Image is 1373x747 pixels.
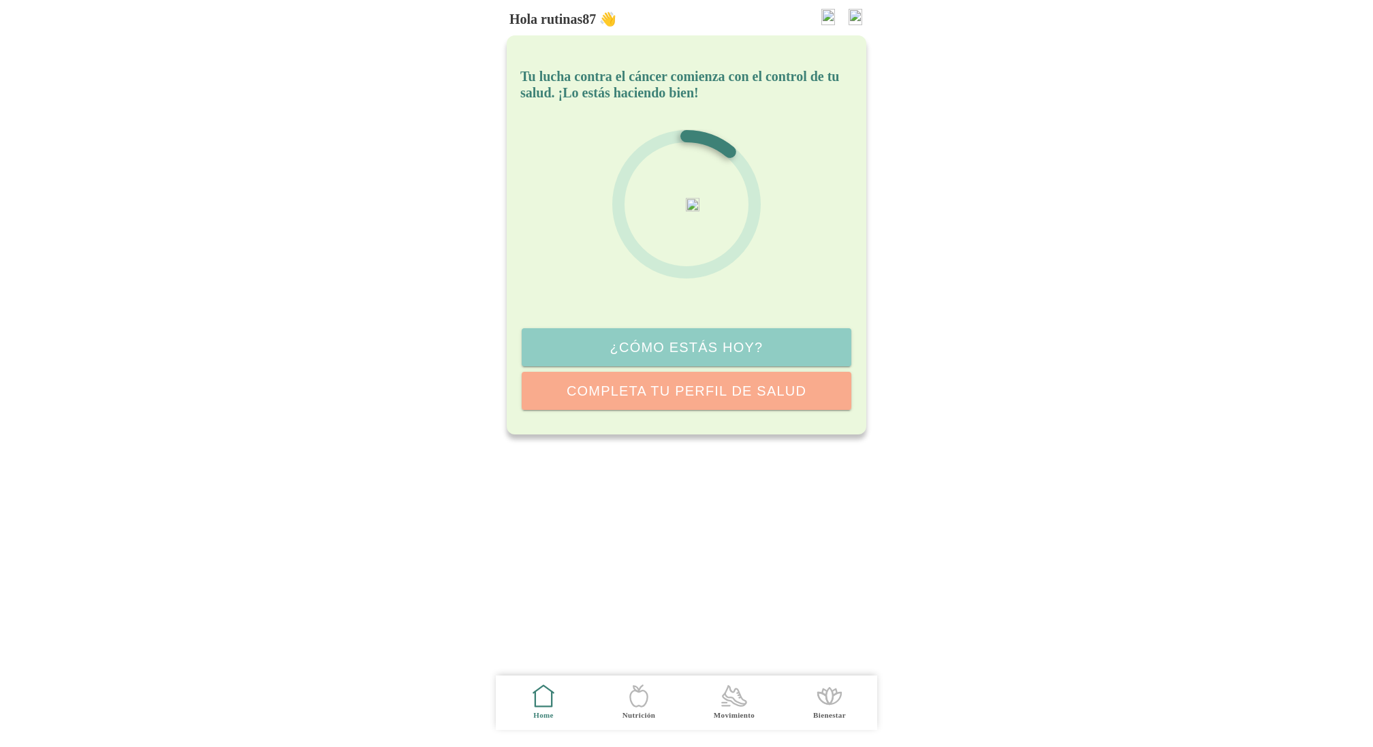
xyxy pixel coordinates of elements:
ion-button: ¿Cómo estás hoy? [522,328,851,366]
h5: Hola rutinas87 👋 [509,11,616,27]
ion-label: Nutrición [622,710,655,720]
h5: Tu lucha contra el cáncer comienza con el control de tu salud. ¡Lo estás haciendo bien! [520,68,853,101]
ion-button: Completa tu perfil de salud [522,372,851,410]
ion-label: Movimiento [714,710,755,720]
ion-label: Bienestar [813,710,846,720]
ion-label: Home [533,710,554,720]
